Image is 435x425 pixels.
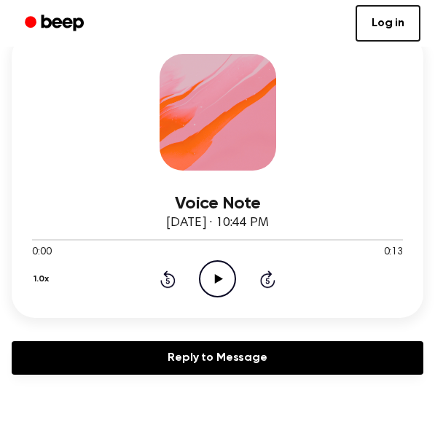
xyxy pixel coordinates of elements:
[356,5,420,42] a: Log in
[32,267,54,292] button: 1.0x
[32,245,51,260] span: 0:00
[32,194,403,214] h3: Voice Note
[12,341,423,375] a: Reply to Message
[384,245,403,260] span: 0:13
[166,217,268,230] span: [DATE] · 10:44 PM
[15,9,97,38] a: Beep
